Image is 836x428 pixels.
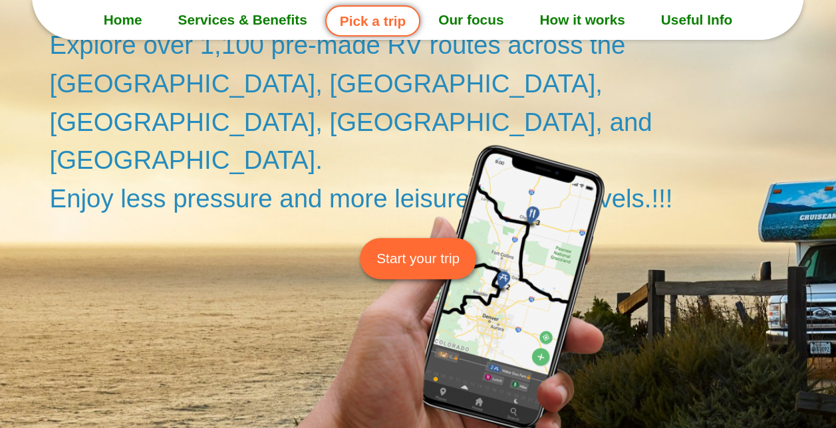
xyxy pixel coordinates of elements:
a: Useful Info [643,3,750,37]
a: Our focus [420,3,521,37]
a: How it works [521,3,642,37]
h2: Explore over 1,100 pre-made RV routes across the [GEOGRAPHIC_DATA], [GEOGRAPHIC_DATA], [GEOGRAPHI... [50,26,811,217]
a: Services & Benefits [160,3,325,37]
span: Start your trip [376,248,460,268]
a: Home [86,3,160,37]
a: Pick a trip [325,5,420,37]
a: Start your trip [360,238,476,278]
nav: Menu [32,3,803,37]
